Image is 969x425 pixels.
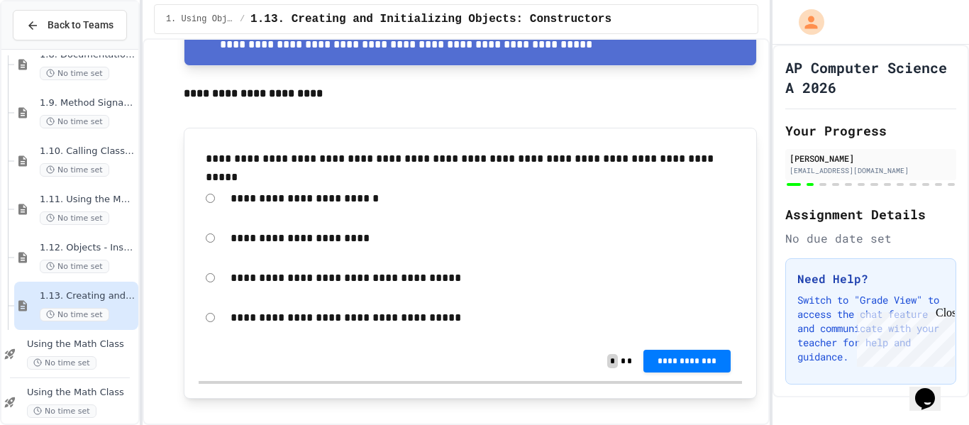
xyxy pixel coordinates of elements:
[27,338,135,351] span: Using the Math Class
[40,194,135,206] span: 1.11. Using the Math Class
[785,230,956,247] div: No due date set
[909,368,955,411] iframe: chat widget
[40,211,109,225] span: No time set
[797,293,944,364] p: Switch to "Grade View" to access the chat feature and communicate with your teacher for help and ...
[40,308,109,321] span: No time set
[13,10,127,40] button: Back to Teams
[851,307,955,367] iframe: chat widget
[790,152,952,165] div: [PERSON_NAME]
[166,13,234,25] span: 1. Using Objects and Methods
[27,356,96,370] span: No time set
[797,270,944,287] h3: Need Help?
[48,18,113,33] span: Back to Teams
[27,387,135,399] span: Using the Math Class
[40,163,109,177] span: No time set
[40,260,109,273] span: No time set
[785,57,956,97] h1: AP Computer Science A 2026
[40,290,135,302] span: 1.13. Creating and Initializing Objects: Constructors
[785,121,956,140] h2: Your Progress
[40,242,135,254] span: 1.12. Objects - Instances of Classes
[790,165,952,176] div: [EMAIL_ADDRESS][DOMAIN_NAME]
[40,49,135,61] span: 1.8. Documentation with Comments and Preconditions
[40,145,135,158] span: 1.10. Calling Class Methods
[784,6,828,38] div: My Account
[240,13,245,25] span: /
[27,404,96,418] span: No time set
[6,6,98,90] div: Chat with us now!Close
[250,11,611,28] span: 1.13. Creating and Initializing Objects: Constructors
[40,97,135,109] span: 1.9. Method Signatures
[785,204,956,224] h2: Assignment Details
[40,115,109,128] span: No time set
[40,67,109,80] span: No time set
